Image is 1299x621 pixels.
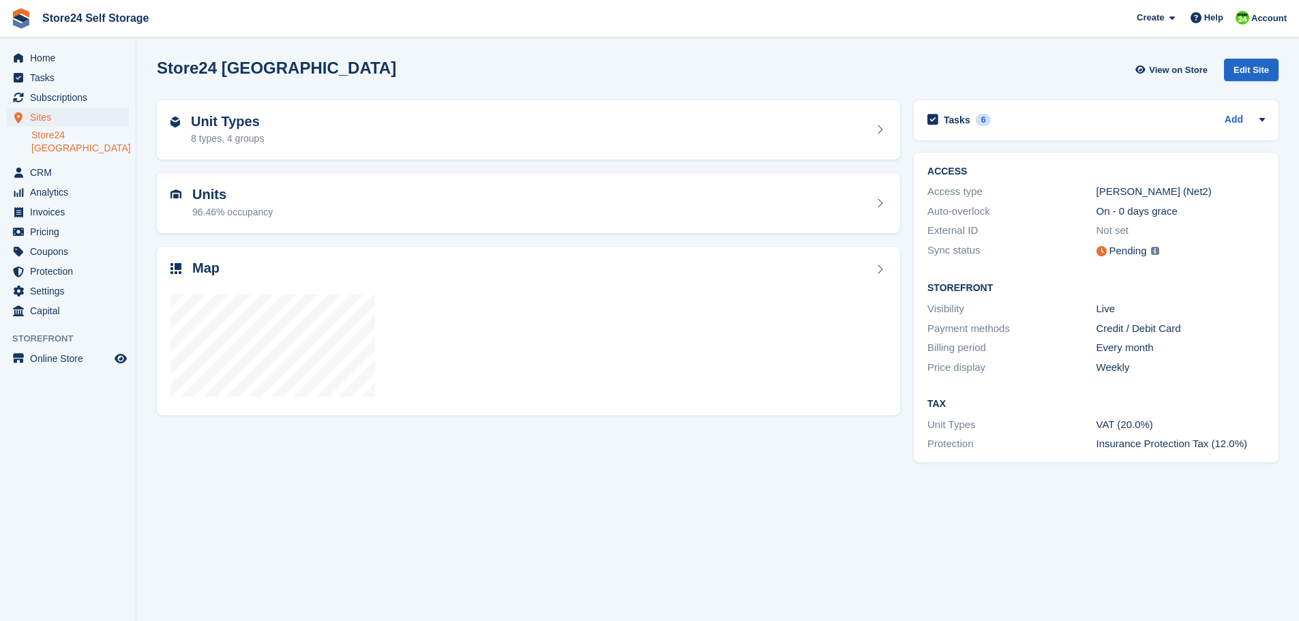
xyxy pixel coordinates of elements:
div: Live [1096,301,1265,317]
span: Invoices [30,202,112,222]
div: Price display [927,360,1096,376]
div: On - 0 days grace [1096,204,1265,219]
a: Preview store [113,350,129,367]
div: Sync status [927,243,1096,260]
img: unit-type-icn-2b2737a686de81e16bb02015468b77c625bbabd49415b5ef34ead5e3b44a266d.svg [170,117,180,127]
img: Robert Sears [1236,11,1249,25]
a: menu [7,262,129,281]
a: menu [7,68,129,87]
span: Online Store [30,349,112,368]
h2: Map [192,260,220,276]
span: Protection [30,262,112,281]
a: menu [7,163,129,182]
div: Access type [927,184,1096,200]
span: Home [30,48,112,67]
div: 96.46% occupancy [192,205,273,219]
a: menu [7,88,129,107]
a: Add [1225,112,1243,128]
a: menu [7,202,129,222]
h2: Tax [927,399,1265,410]
h2: Unit Types [191,114,264,130]
div: Edit Site [1224,59,1279,81]
div: External ID [927,223,1096,239]
h2: Store24 [GEOGRAPHIC_DATA] [157,59,396,77]
div: 6 [976,114,991,126]
span: Help [1204,11,1223,25]
a: menu [7,108,129,127]
span: Settings [30,282,112,301]
span: Create [1137,11,1164,25]
a: menu [7,183,129,202]
a: Unit Types 8 types, 4 groups [157,100,900,160]
div: Unit Types [927,417,1096,433]
a: Units 96.46% occupancy [157,173,900,233]
div: Credit / Debit Card [1096,321,1265,337]
div: Auto-overlock [927,204,1096,219]
h2: Tasks [944,114,970,126]
a: menu [7,301,129,320]
a: View on Store [1133,59,1213,81]
div: Not set [1096,223,1265,239]
span: Storefront [12,332,136,346]
div: Protection [927,436,1096,452]
div: 8 types, 4 groups [191,132,264,146]
a: menu [7,349,129,368]
span: Analytics [30,183,112,202]
a: Store24 [GEOGRAPHIC_DATA] [31,129,129,155]
span: Sites [30,108,112,127]
img: map-icn-33ee37083ee616e46c38cad1a60f524a97daa1e2b2c8c0bc3eb3415660979fc1.svg [170,263,181,274]
span: Subscriptions [30,88,112,107]
span: CRM [30,163,112,182]
a: Edit Site [1224,59,1279,87]
div: [PERSON_NAME] (Net2) [1096,184,1265,200]
a: menu [7,242,129,261]
span: Capital [30,301,112,320]
a: menu [7,222,129,241]
span: Tasks [30,68,112,87]
span: View on Store [1149,63,1208,77]
div: Pending [1109,243,1147,259]
span: Account [1251,12,1287,25]
img: unit-icn-7be61d7bf1b0ce9d3e12c5938cc71ed9869f7b940bace4675aadf7bd6d80202e.svg [170,190,181,199]
div: VAT (20.0%) [1096,417,1265,433]
span: Pricing [30,222,112,241]
a: Map [157,247,900,416]
div: Visibility [927,301,1096,317]
h2: Units [192,187,273,202]
a: Store24 Self Storage [37,7,155,29]
span: Coupons [30,242,112,261]
div: Weekly [1096,360,1265,376]
div: Payment methods [927,321,1096,337]
img: icon-info-grey-7440780725fd019a000dd9b08b2336e03edf1995a4989e88bcd33f0948082b44.svg [1151,247,1159,255]
a: menu [7,48,129,67]
div: Every month [1096,340,1265,356]
h2: Storefront [927,283,1265,294]
h2: ACCESS [927,166,1265,177]
img: stora-icon-8386f47178a22dfd0bd8f6a31ec36ba5ce8667c1dd55bd0f319d3a0aa187defe.svg [11,8,31,29]
a: menu [7,282,129,301]
div: Insurance Protection Tax (12.0%) [1096,436,1265,452]
div: Billing period [927,340,1096,356]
